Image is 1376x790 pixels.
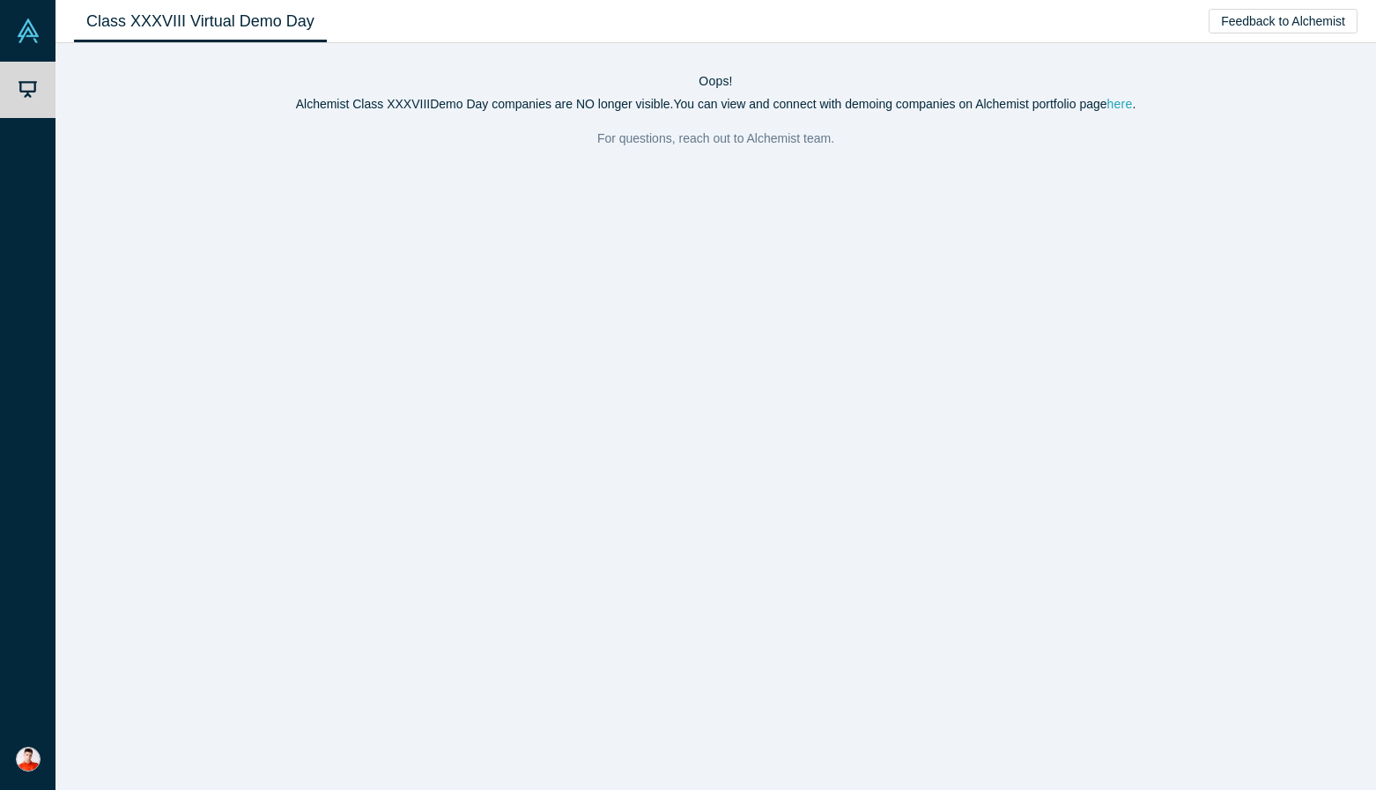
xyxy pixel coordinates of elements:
[1107,97,1133,111] a: here
[74,74,1358,89] h4: Oops!
[16,18,41,43] img: Alchemist Vault Logo
[16,747,41,772] img: Vadim Peskov's Account
[74,95,1358,114] p: Alchemist Class XXXVIII Demo Day companies are NO longer visible. You can view and connect with d...
[1209,9,1358,33] button: Feedback to Alchemist
[74,1,327,42] a: Class XXXVIII Virtual Demo Day
[74,126,1358,151] p: For questions, reach out to Alchemist team.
